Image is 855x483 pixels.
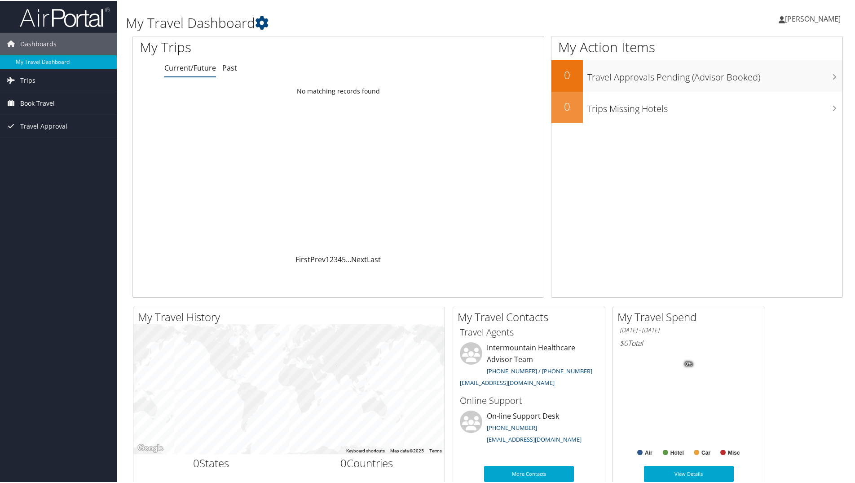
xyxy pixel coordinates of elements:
[346,254,351,264] span: …
[551,67,583,82] h2: 0
[296,455,438,470] h2: Countries
[460,394,598,406] h3: Online Support
[338,254,342,264] a: 4
[620,337,628,347] span: $0
[330,254,334,264] a: 2
[295,254,310,264] a: First
[617,309,765,324] h2: My Travel Spend
[136,442,165,453] a: Open this area in Google Maps (opens a new window)
[458,309,605,324] h2: My Travel Contacts
[346,447,385,453] button: Keyboard shortcuts
[587,66,842,83] h3: Travel Approvals Pending (Advisor Booked)
[20,6,110,27] img: airportal-logo.png
[138,309,445,324] h2: My Travel History
[551,91,842,122] a: 0Trips Missing Hotels
[685,361,692,366] tspan: 0%
[429,447,442,452] a: Terms
[390,447,424,452] span: Map data ©2025
[126,13,608,31] h1: My Travel Dashboard
[484,465,574,481] a: More Contacts
[620,325,758,334] h6: [DATE] - [DATE]
[455,410,603,447] li: On-line Support Desk
[701,449,710,455] text: Car
[460,325,598,338] h3: Travel Agents
[487,434,582,443] a: [EMAIL_ADDRESS][DOMAIN_NAME]
[645,449,652,455] text: Air
[193,455,199,470] span: 0
[340,455,347,470] span: 0
[620,337,758,347] h6: Total
[551,59,842,91] a: 0Travel Approvals Pending (Advisor Booked)
[785,13,841,23] span: [PERSON_NAME]
[728,449,740,455] text: Misc
[351,254,367,264] a: Next
[133,82,544,98] td: No matching records found
[342,254,346,264] a: 5
[644,465,734,481] a: View Details
[334,254,338,264] a: 3
[20,32,57,54] span: Dashboards
[487,423,537,431] a: [PHONE_NUMBER]
[587,97,842,114] h3: Trips Missing Hotels
[460,378,555,386] a: [EMAIL_ADDRESS][DOMAIN_NAME]
[20,114,67,137] span: Travel Approval
[326,254,330,264] a: 1
[487,366,592,374] a: [PHONE_NUMBER] / [PHONE_NUMBER]
[455,341,603,389] li: Intermountain Healthcare Advisor Team
[551,37,842,56] h1: My Action Items
[222,62,237,72] a: Past
[310,254,326,264] a: Prev
[779,4,850,31] a: [PERSON_NAME]
[670,449,684,455] text: Hotel
[140,455,282,470] h2: States
[551,98,583,113] h2: 0
[20,91,55,114] span: Book Travel
[140,37,366,56] h1: My Trips
[164,62,216,72] a: Current/Future
[136,442,165,453] img: Google
[20,68,35,91] span: Trips
[367,254,381,264] a: Last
